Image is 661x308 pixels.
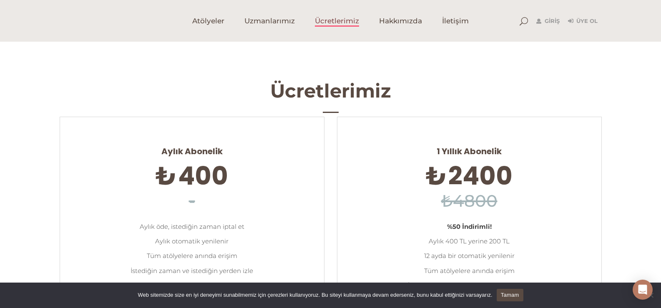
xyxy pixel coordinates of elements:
[73,219,312,234] li: Aylık öde, istediğin zaman iptal et
[192,16,224,26] span: Atölyeler
[315,16,359,26] span: Ücretlerimiz
[350,234,589,248] li: Aylık 400 TL yerine 200 TL
[447,223,492,230] strong: %50 İndirimli!
[73,278,312,293] li: Yeni eklenen atölyelere erişim
[442,16,469,26] span: İletişim
[350,189,589,213] h6: ₺4800
[568,16,598,26] a: Üye Ol
[350,263,589,278] li: Tüm atölyelere anında erişim
[379,16,422,26] span: Hakkımızda
[156,158,176,193] span: ₺
[350,139,589,157] span: 1 Yıllık Abonelik
[178,158,228,193] span: 400
[73,139,312,157] span: Aylık Abonelik
[350,278,589,293] li: İstediğin zaman ve istediğin yerden izle
[426,158,447,193] span: ₺
[138,291,492,299] span: Web sitemizde size en iyi deneyimi sunabilmemiz için çerezleri kullanıyoruz. Bu siteyi kullanmaya...
[497,289,523,301] a: Tamam
[73,248,312,263] li: Tüm atölyelere anında erişim
[350,248,589,263] li: 12 ayda bir otomatik yenilenir
[244,16,295,26] span: Uzmanlarımız
[536,16,560,26] a: Giriş
[73,189,312,213] h6: -
[448,158,513,193] span: 2400
[633,280,653,300] div: Open Intercom Messenger
[73,263,312,278] li: İstediğin zaman ve istediğin yerden izle
[73,234,312,248] li: Aylık otomatik yenilenir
